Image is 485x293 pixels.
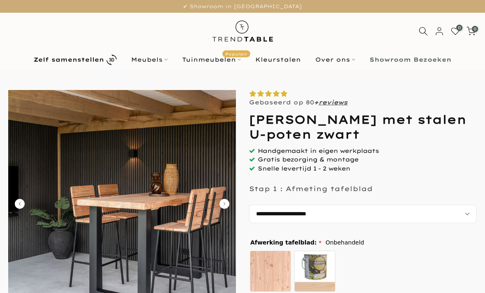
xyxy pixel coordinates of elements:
[326,238,364,248] span: Onbehandeld
[363,55,459,65] a: Showroom Bezoeken
[207,13,279,49] img: trend-table
[34,57,104,62] b: Zelf samenstellen
[249,185,373,193] p: Stap 1 : Afmeting tafelblad
[258,147,379,155] span: Handgemaakt in eigen werkplaats
[467,27,476,36] a: 0
[250,240,321,245] span: Afwerking tafelblad:
[27,53,124,67] a: Zelf samenstellen
[308,55,363,65] a: Over ons
[258,165,350,172] span: Snelle levertijd 1 - 2 weken
[319,99,348,106] a: reviews
[15,199,25,209] button: Carousel Back Arrow
[314,99,319,106] strong: +
[472,26,478,32] span: 0
[219,199,229,209] button: Carousel Next Arrow
[249,112,477,142] h1: [PERSON_NAME] met stalen U-poten zwart
[258,156,358,163] span: Gratis bezorging & montage
[248,55,308,65] a: Kleurstalen
[456,25,462,31] span: 0
[10,2,475,11] p: ✔ Showroom in [GEOGRAPHIC_DATA]
[124,55,175,65] a: Meubels
[451,27,460,36] a: 0
[370,57,451,62] b: Showroom Bezoeken
[249,205,477,223] select: autocomplete="off"
[175,55,248,65] a: TuinmeubelenPopulair
[222,51,250,58] span: Populair
[249,99,348,106] p: Gebaseerd op 80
